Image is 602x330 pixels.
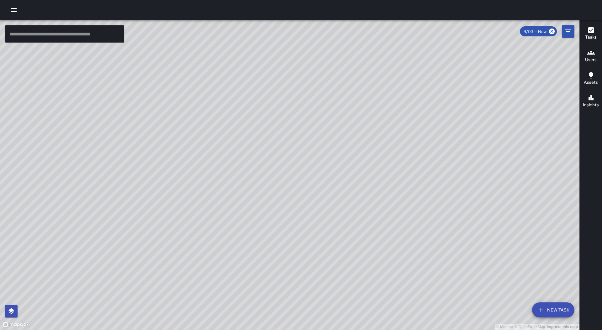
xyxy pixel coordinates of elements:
[585,34,597,41] h6: Tasks
[532,302,574,317] button: New Task
[520,26,557,36] div: 9/03 — Now
[580,90,602,113] button: Insights
[584,79,598,86] h6: Assets
[585,56,597,63] h6: Users
[562,25,574,38] button: Filters
[580,23,602,45] button: Tasks
[580,45,602,68] button: Users
[583,102,599,109] h6: Insights
[520,29,550,34] span: 9/03 — Now
[580,68,602,90] button: Assets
